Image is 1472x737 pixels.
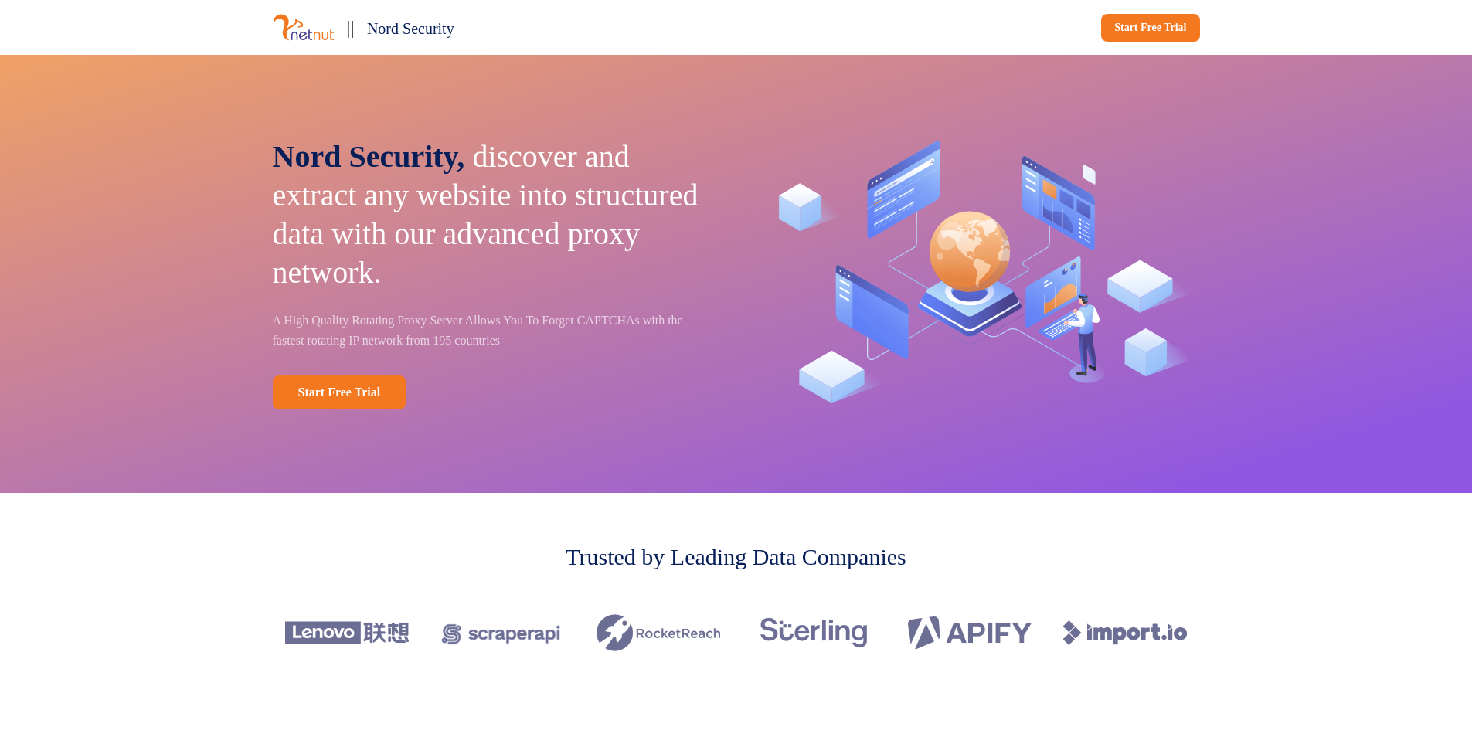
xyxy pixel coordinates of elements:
p: || [347,12,355,42]
span: Nord Security [367,20,454,37]
p: Trusted by Leading Data Companies [566,539,906,574]
p: discover and extract any website into structured data with our advanced proxy network. [273,138,715,292]
span: Nord Security, [273,139,465,174]
a: Start Free Trial [1101,14,1199,42]
p: A High Quality Rotating Proxy Server Allows You To Forget CAPTCHAs with the fastest rotating IP n... [273,311,715,351]
a: Start Free Trial [273,375,406,409]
